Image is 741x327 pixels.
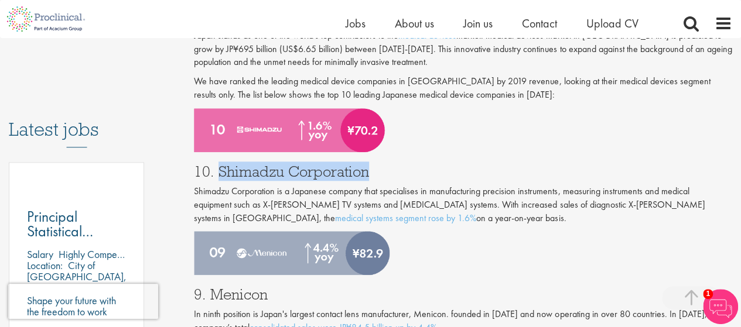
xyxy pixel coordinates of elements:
a: Upload CV [586,16,638,31]
a: Contact [522,16,557,31]
a: medical devices [398,29,456,42]
p: Japan stands as one of the world's top contributors to the market. medical devices market in [GEO... [194,29,732,70]
span: Principal Statistical Programmer - FSP [27,206,108,270]
span: 1 [703,289,713,299]
a: medical systems segment rose by 1.6% [335,212,476,224]
h3: Latest jobs [9,90,144,147]
h3: 10. Shimadzu Corporation [194,164,732,179]
p: Highly Competitive [59,247,136,261]
p: We have ranked the leading medical device companies in [GEOGRAPHIC_DATA] by 2019 revenue, looking... [194,75,732,102]
a: About us [395,16,434,31]
h3: 9. Menicon [194,287,732,302]
img: Chatbot [703,289,738,324]
a: Jobs [346,16,366,31]
iframe: reCAPTCHA [8,284,158,319]
span: Salary [27,247,53,261]
a: Principal Statistical Programmer - FSP [27,209,126,239]
p: Shimadzu Corporation is a Japanese company that specialises in manufacturing precision instrument... [194,185,732,225]
p: City of [GEOGRAPHIC_DATA], [GEOGRAPHIC_DATA] [27,259,127,294]
a: Join us [463,16,493,31]
span: Location: [27,259,63,272]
